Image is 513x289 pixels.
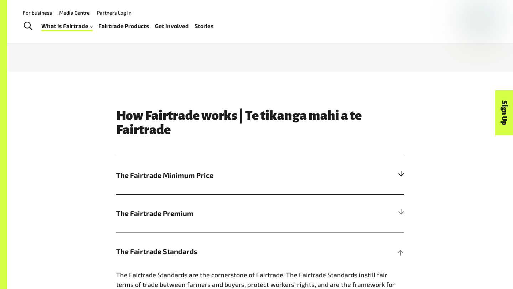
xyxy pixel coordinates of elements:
h3: How Fairtrade works | Te tikanga mahi a te Fairtrade [116,109,404,137]
a: Fairtrade Products [98,21,149,31]
img: Fairtrade Australia New Zealand logo [466,6,493,36]
a: Media Centre [59,10,90,16]
a: Toggle Search [19,17,37,35]
span: The Fairtrade Standards [116,246,332,257]
a: For business [23,10,52,16]
span: The Fairtrade Premium [116,208,332,219]
a: Get Involved [155,21,189,31]
a: Stories [195,21,214,31]
span: The Fairtrade Minimum Price [116,170,332,180]
a: What is Fairtrade [41,21,93,31]
a: Partners Log In [97,10,131,16]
